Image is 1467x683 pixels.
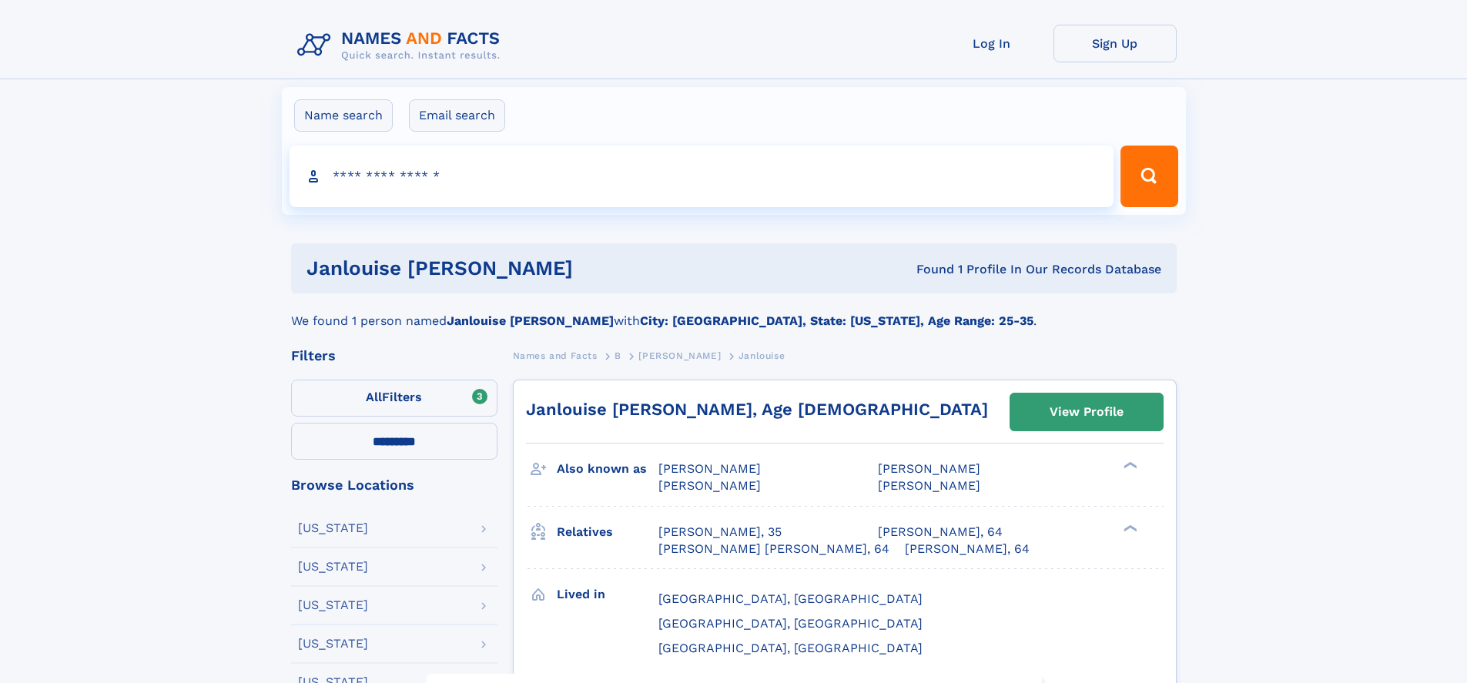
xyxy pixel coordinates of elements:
h3: Also known as [557,456,658,482]
div: Found 1 Profile In Our Records Database [745,261,1161,278]
div: ❯ [1120,523,1138,533]
h3: Relatives [557,519,658,545]
a: Janlouise [PERSON_NAME], Age [DEMOGRAPHIC_DATA] [526,400,988,419]
a: B [615,346,621,365]
label: Email search [409,99,505,132]
span: [GEOGRAPHIC_DATA], [GEOGRAPHIC_DATA] [658,641,923,655]
img: Logo Names and Facts [291,25,513,66]
a: [PERSON_NAME] [638,346,721,365]
button: Search Button [1120,146,1177,207]
span: All [366,390,382,404]
div: Filters [291,349,497,363]
a: Log In [930,25,1053,62]
a: Names and Facts [513,346,598,365]
span: [PERSON_NAME] [878,478,980,493]
div: ❯ [1120,460,1138,470]
a: [PERSON_NAME] [PERSON_NAME], 64 [658,541,889,557]
a: View Profile [1010,393,1163,430]
h3: Lived in [557,581,658,608]
span: [GEOGRAPHIC_DATA], [GEOGRAPHIC_DATA] [658,591,923,606]
div: View Profile [1050,394,1124,430]
div: [US_STATE] [298,599,368,611]
span: [PERSON_NAME] [638,350,721,361]
a: [PERSON_NAME], 64 [878,524,1003,541]
span: [PERSON_NAME] [658,461,761,476]
label: Filters [291,380,497,417]
label: Name search [294,99,393,132]
span: [PERSON_NAME] [878,461,980,476]
h1: Janlouise [PERSON_NAME] [306,259,745,278]
div: [US_STATE] [298,522,368,534]
b: City: [GEOGRAPHIC_DATA], State: [US_STATE], Age Range: 25-35 [640,313,1033,328]
span: Janlouise [739,350,785,361]
a: Sign Up [1053,25,1177,62]
div: [US_STATE] [298,638,368,650]
span: B [615,350,621,361]
div: We found 1 person named with . [291,293,1177,330]
div: Browse Locations [291,478,497,492]
span: [GEOGRAPHIC_DATA], [GEOGRAPHIC_DATA] [658,616,923,631]
a: [PERSON_NAME], 64 [905,541,1030,557]
span: [PERSON_NAME] [658,478,761,493]
div: [US_STATE] [298,561,368,573]
a: [PERSON_NAME], 35 [658,524,782,541]
input: search input [290,146,1114,207]
b: Janlouise [PERSON_NAME] [447,313,614,328]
